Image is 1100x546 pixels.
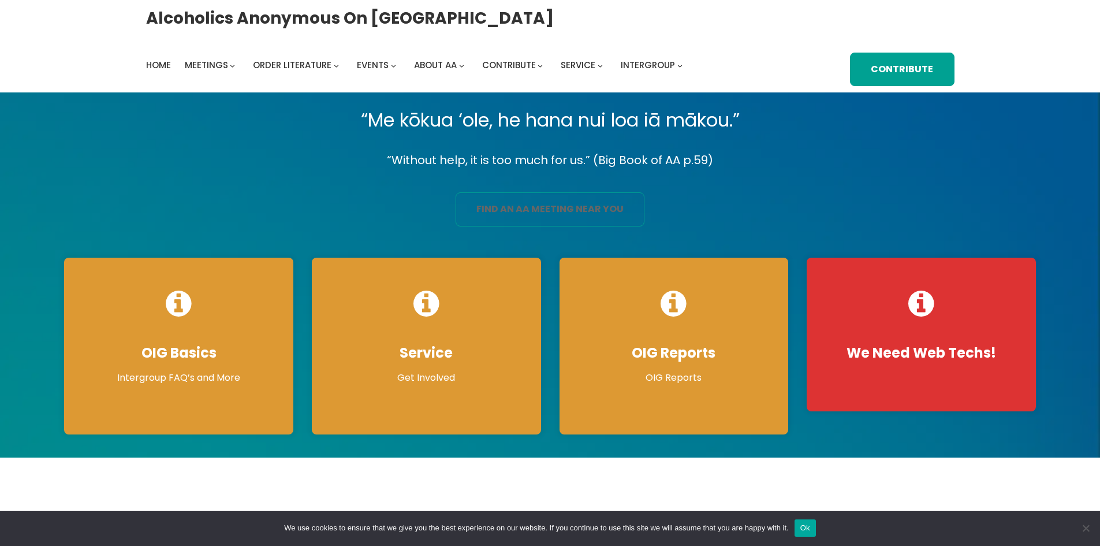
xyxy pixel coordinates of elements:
a: Home [146,57,171,73]
span: Intergroup [621,59,675,71]
p: “Me kōkua ‘ole, he hana nui loa iā mākou.” [55,104,1045,136]
span: Events [357,59,389,71]
h4: We Need Web Techs! [818,344,1024,362]
p: Get Involved [323,371,530,385]
button: Contribute submenu [538,62,543,68]
button: Meetings submenu [230,62,235,68]
button: Order Literature submenu [334,62,339,68]
span: Order Literature [253,59,331,71]
a: Events [357,57,389,73]
a: Meetings [185,57,228,73]
a: Contribute [850,53,954,87]
a: Contribute [482,57,536,73]
nav: Intergroup [146,57,687,73]
button: Intergroup submenu [677,62,683,68]
span: Contribute [482,59,536,71]
a: Alcoholics Anonymous on [GEOGRAPHIC_DATA] [146,4,554,32]
span: About AA [414,59,457,71]
button: Events submenu [391,62,396,68]
span: No [1080,522,1091,534]
a: Intergroup [621,57,675,73]
button: Ok [795,519,816,537]
a: find an aa meeting near you [456,192,644,226]
h4: Service [323,344,530,362]
span: Meetings [185,59,228,71]
span: Service [561,59,595,71]
p: Intergroup FAQ’s and More [76,371,282,385]
h4: OIG Reports [571,344,777,362]
h4: OIG Basics [76,344,282,362]
span: We use cookies to ensure that we give you the best experience on our website. If you continue to ... [284,522,788,534]
p: OIG Reports [571,371,777,385]
button: About AA submenu [459,62,464,68]
a: Service [561,57,595,73]
a: About AA [414,57,457,73]
span: Home [146,59,171,71]
p: “Without help, it is too much for us.” (Big Book of AA p.59) [55,150,1045,170]
button: Service submenu [598,62,603,68]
